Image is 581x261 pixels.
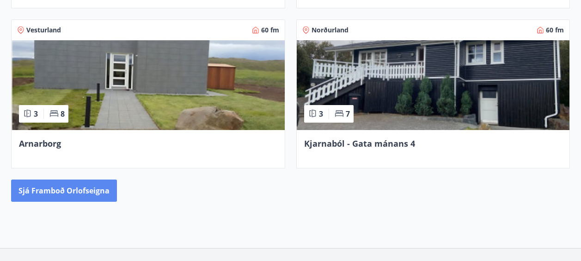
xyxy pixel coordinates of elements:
span: Kjarnaból - Gata mánans 4 [304,138,415,149]
span: 8 [61,109,65,119]
img: Paella dish [297,40,570,130]
span: Norðurland [312,25,349,35]
span: 60 fm [546,25,564,35]
span: 7 [346,109,350,119]
span: 3 [319,109,323,119]
span: Vesturland [26,25,61,35]
span: 3 [34,109,38,119]
img: Paella dish [12,40,285,130]
span: Arnarborg [19,138,61,149]
button: Sjá framboð orlofseigna [11,180,117,202]
span: 60 fm [261,25,279,35]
